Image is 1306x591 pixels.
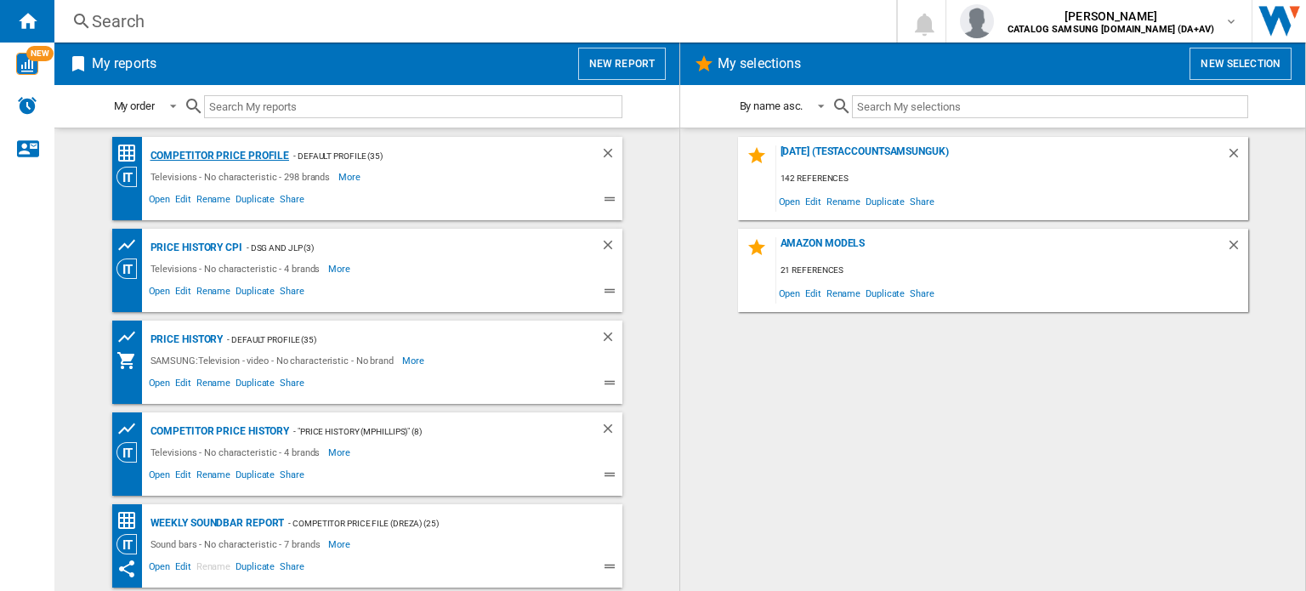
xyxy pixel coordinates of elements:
[714,48,804,80] h2: My selections
[116,235,146,256] div: Product prices grid
[146,259,329,279] div: Televisions - No characteristic - 4 brands
[146,191,173,212] span: Open
[402,350,427,371] span: More
[277,191,307,212] span: Share
[907,281,937,304] span: Share
[852,95,1247,118] input: Search My selections
[194,467,233,487] span: Rename
[17,95,37,116] img: alerts-logo.svg
[600,237,622,259] div: Delete
[776,237,1226,260] div: Amazon Models
[328,442,353,463] span: More
[1226,145,1248,168] div: Delete
[194,191,233,212] span: Rename
[146,513,285,534] div: Weekly Soundbar Report
[194,283,233,304] span: Rename
[277,467,307,487] span: Share
[863,281,907,304] span: Duplicate
[600,421,622,442] div: Delete
[277,559,307,579] span: Share
[233,375,277,395] span: Duplicate
[116,559,137,579] ng-md-icon: This report has been shared with you
[328,534,353,554] span: More
[146,442,329,463] div: Televisions - No characteristic - 4 brands
[146,167,339,187] div: Televisions - No characteristic - 298 brands
[776,168,1248,190] div: 142 references
[116,143,146,164] div: Price Matrix
[578,48,666,80] button: New report
[146,421,290,442] div: Competitor Price History
[1008,8,1214,25] span: [PERSON_NAME]
[960,4,994,38] img: profile.jpg
[88,48,160,80] h2: My reports
[803,190,824,213] span: Edit
[173,191,194,212] span: Edit
[284,513,588,534] div: - Competitor Price File (dreza) (25)
[233,559,277,579] span: Duplicate
[1190,48,1292,80] button: New selection
[277,283,307,304] span: Share
[116,510,146,531] div: Price Matrix
[289,421,565,442] div: - "Price History (mphillips)" (8)
[146,237,242,259] div: Price History CPI
[863,190,907,213] span: Duplicate
[146,329,224,350] div: Price History
[233,467,277,487] span: Duplicate
[204,95,622,118] input: Search My reports
[146,145,290,167] div: Competitor Price Profile
[242,237,566,259] div: - DSG and JLP (3)
[146,534,329,554] div: Sound bars - No characteristic - 7 brands
[194,559,233,579] span: Rename
[776,145,1226,168] div: [DATE] (testaccountsamsunguk)
[146,375,173,395] span: Open
[1008,24,1214,35] b: CATALOG SAMSUNG [DOMAIN_NAME] (DA+AV)
[1226,237,1248,260] div: Delete
[116,259,146,279] div: Category View
[338,167,363,187] span: More
[173,559,194,579] span: Edit
[740,99,803,112] div: By name asc.
[146,350,402,371] div: SAMSUNG:Television - video - No characteristic - No brand
[328,259,353,279] span: More
[824,190,863,213] span: Rename
[600,145,622,167] div: Delete
[116,350,146,371] div: My Assortment
[92,9,852,33] div: Search
[223,329,565,350] div: - Default profile (35)
[233,283,277,304] span: Duplicate
[289,145,565,167] div: - Default profile (35)
[173,467,194,487] span: Edit
[173,283,194,304] span: Edit
[194,375,233,395] span: Rename
[803,281,824,304] span: Edit
[776,190,803,213] span: Open
[116,167,146,187] div: Category View
[26,46,54,61] span: NEW
[824,281,863,304] span: Rename
[776,281,803,304] span: Open
[776,260,1248,281] div: 21 references
[116,327,146,348] div: Product prices grid
[116,442,146,463] div: Category View
[233,191,277,212] span: Duplicate
[16,53,38,75] img: wise-card.svg
[600,329,622,350] div: Delete
[907,190,937,213] span: Share
[146,467,173,487] span: Open
[114,99,155,112] div: My order
[146,283,173,304] span: Open
[116,418,146,440] div: Product prices grid
[146,559,173,579] span: Open
[173,375,194,395] span: Edit
[116,534,146,554] div: Category View
[277,375,307,395] span: Share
